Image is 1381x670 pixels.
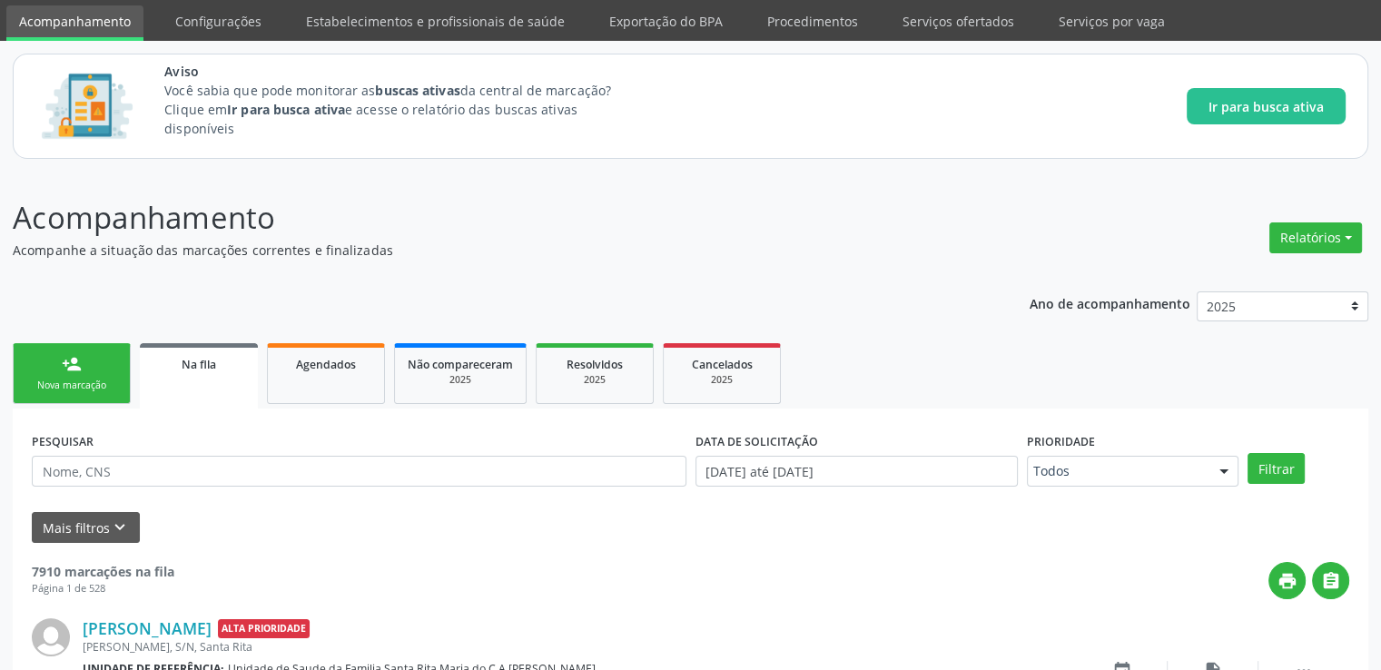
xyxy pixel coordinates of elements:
[408,373,513,387] div: 2025
[32,456,686,487] input: Nome, CNS
[296,357,356,372] span: Agendados
[83,639,1077,655] div: [PERSON_NAME], S/N, Santa Rita
[567,357,623,372] span: Resolvidos
[83,618,212,638] a: [PERSON_NAME]
[755,5,871,37] a: Procedimentos
[597,5,735,37] a: Exportação do BPA
[1268,562,1306,599] button: print
[32,563,174,580] strong: 7910 marcações na fila
[35,65,139,147] img: Imagem de CalloutCard
[110,517,130,537] i: keyboard_arrow_down
[1046,5,1178,37] a: Serviços por vaga
[408,357,513,372] span: Não compareceram
[1208,97,1324,116] span: Ir para busca ativa
[182,357,216,372] span: Na fila
[1027,428,1095,456] label: Prioridade
[13,195,962,241] p: Acompanhamento
[163,5,274,37] a: Configurações
[695,456,1018,487] input: Selecione um intervalo
[676,373,767,387] div: 2025
[1312,562,1349,599] button: 
[227,101,345,118] strong: Ir para busca ativa
[890,5,1027,37] a: Serviços ofertados
[32,512,140,544] button: Mais filtroskeyboard_arrow_down
[695,428,818,456] label: DATA DE SOLICITAÇÃO
[1187,88,1346,124] button: Ir para busca ativa
[32,428,94,456] label: PESQUISAR
[549,373,640,387] div: 2025
[6,5,143,41] a: Acompanhamento
[692,357,753,372] span: Cancelados
[32,581,174,596] div: Página 1 de 528
[1030,291,1190,314] p: Ano de acompanhamento
[62,354,82,374] div: person_add
[375,82,459,99] strong: buscas ativas
[164,81,645,138] p: Você sabia que pode monitorar as da central de marcação? Clique em e acesse o relatório das busca...
[26,379,117,392] div: Nova marcação
[1033,462,1202,480] span: Todos
[218,619,310,638] span: Alta Prioridade
[1269,222,1362,253] button: Relatórios
[13,241,962,260] p: Acompanhe a situação das marcações correntes e finalizadas
[1248,453,1305,484] button: Filtrar
[1277,571,1297,591] i: print
[293,5,577,37] a: Estabelecimentos e profissionais de saúde
[164,62,645,81] span: Aviso
[1321,571,1341,591] i: 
